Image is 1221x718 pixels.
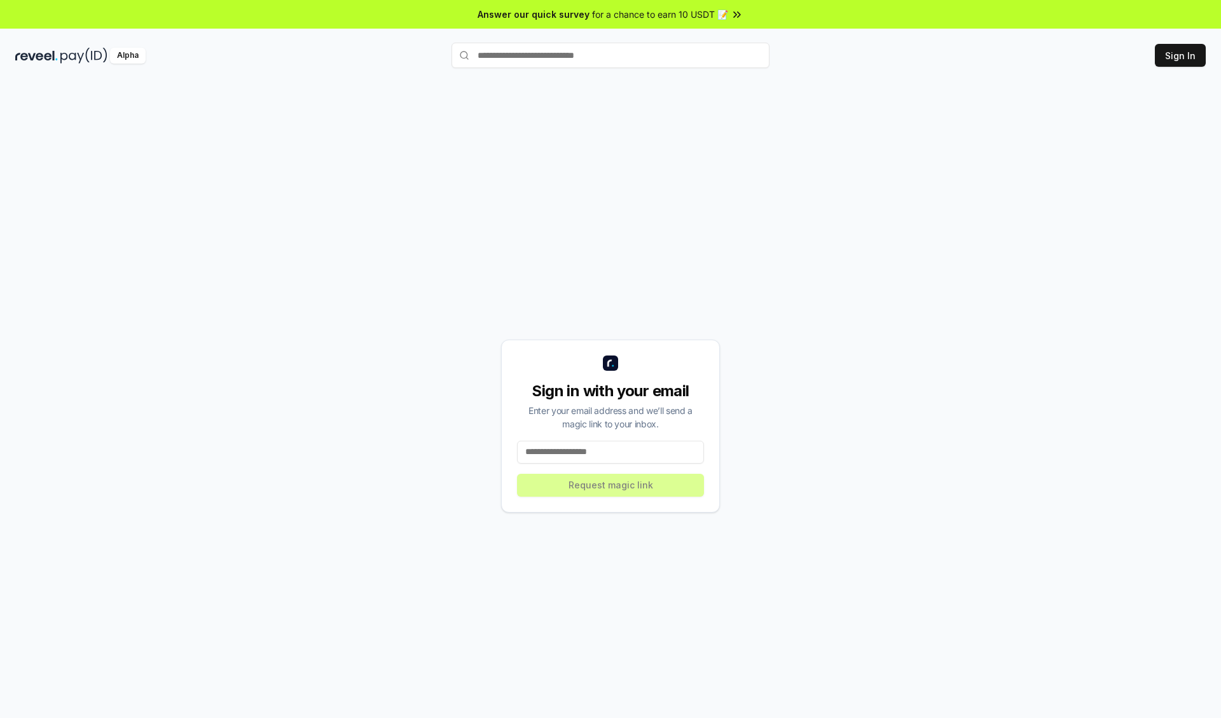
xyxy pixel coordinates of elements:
img: reveel_dark [15,48,58,64]
span: Answer our quick survey [478,8,590,21]
button: Sign In [1155,44,1206,67]
div: Enter your email address and we’ll send a magic link to your inbox. [517,404,704,431]
img: pay_id [60,48,107,64]
img: logo_small [603,356,618,371]
div: Alpha [110,48,146,64]
span: for a chance to earn 10 USDT 📝 [592,8,728,21]
div: Sign in with your email [517,381,704,401]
